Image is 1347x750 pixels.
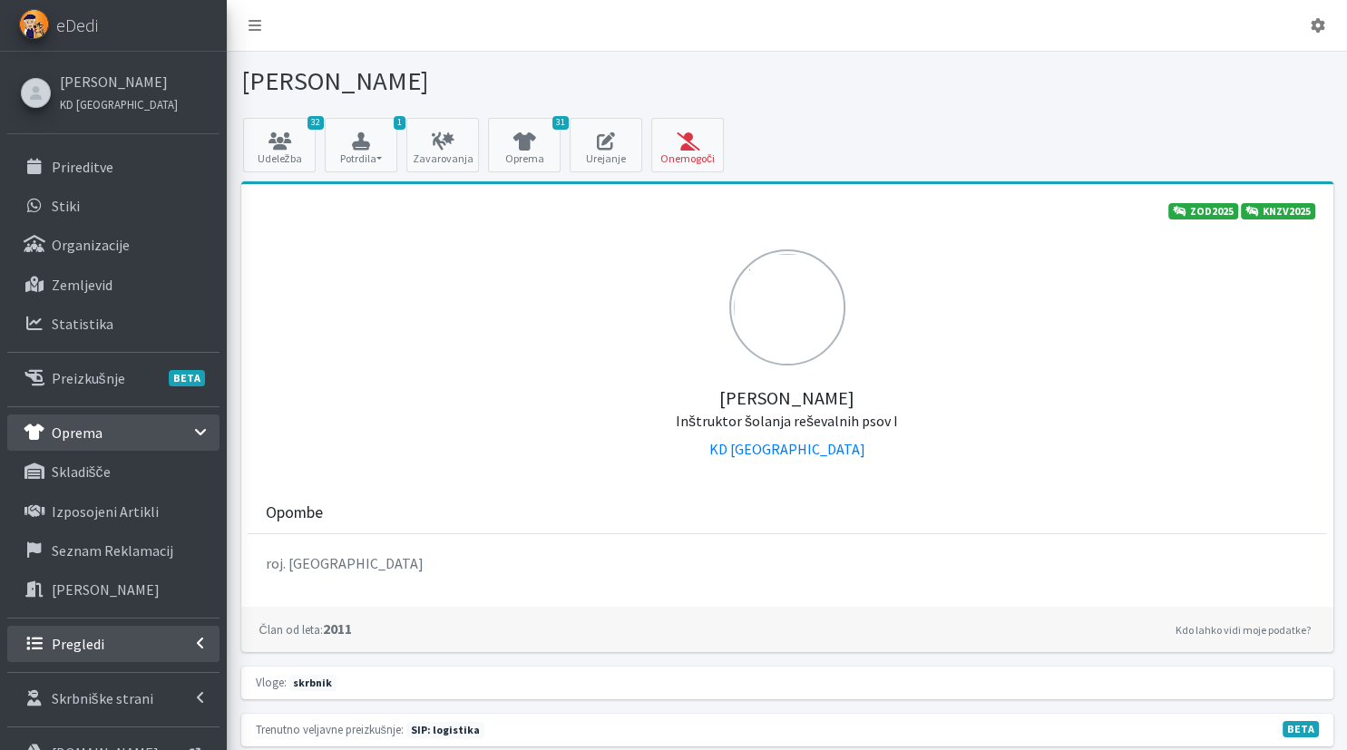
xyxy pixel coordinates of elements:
span: BETA [169,370,205,386]
a: Izposojeni artikli [7,493,220,530]
span: 1 [394,116,405,130]
p: Organizacije [52,236,130,254]
p: Izposojeni artikli [52,502,159,521]
h3: Opombe [266,503,323,522]
a: Urejanje [570,118,642,172]
p: Preizkušnje [52,369,125,387]
a: Stiki [7,188,220,224]
span: skrbnik [289,675,337,691]
a: Seznam reklamacij [7,532,220,569]
a: Statistika [7,306,220,342]
span: 32 [307,116,324,130]
p: Prireditve [52,158,113,176]
a: [PERSON_NAME] [60,71,178,93]
p: Oprema [52,424,102,442]
span: eDedi [56,12,98,39]
button: 1 Potrdila [325,118,397,172]
h5: [PERSON_NAME] [259,365,1315,431]
small: KD [GEOGRAPHIC_DATA] [60,97,178,112]
small: Vloge: [256,675,287,689]
p: Statistika [52,315,113,333]
a: skladišče [7,453,220,490]
strong: 2011 [259,619,352,638]
p: [PERSON_NAME] [52,580,160,599]
p: skladišče [52,463,111,481]
p: Pregledi [52,635,104,653]
a: Zavarovanja [406,118,479,172]
a: Kdo lahko vidi moje podatke? [1171,619,1315,641]
small: Trenutno veljavne preizkušnje: [256,722,404,736]
a: 31 Oprema [488,118,561,172]
h1: [PERSON_NAME] [241,65,781,97]
button: Onemogoči [651,118,724,172]
small: Član od leta: [259,622,323,637]
small: Inštruktor šolanja reševalnih psov I [676,412,898,430]
a: KNZV2025 [1241,203,1315,219]
a: 32 Udeležba [243,118,316,172]
a: PreizkušnjeBETA [7,360,220,396]
a: Skrbniške strani [7,680,220,716]
p: Zemljevid [52,276,112,294]
a: Organizacije [7,227,220,263]
span: Naslednja preizkušnja: pomlad 2026 [406,722,484,738]
p: Stiki [52,197,80,215]
img: eDedi [19,9,49,39]
a: KD [GEOGRAPHIC_DATA] [60,93,178,114]
p: Skrbniške strani [52,689,153,707]
a: ZOD2025 [1168,203,1238,219]
span: 31 [552,116,569,130]
a: Oprema [7,414,220,451]
p: roj. [GEOGRAPHIC_DATA] [266,552,1308,574]
a: KD [GEOGRAPHIC_DATA] [709,440,865,458]
p: Seznam reklamacij [52,541,173,560]
span: V fazi razvoja [1283,721,1319,737]
a: Prireditve [7,149,220,185]
a: [PERSON_NAME] [7,571,220,608]
a: Zemljevid [7,267,220,303]
a: Pregledi [7,626,220,662]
